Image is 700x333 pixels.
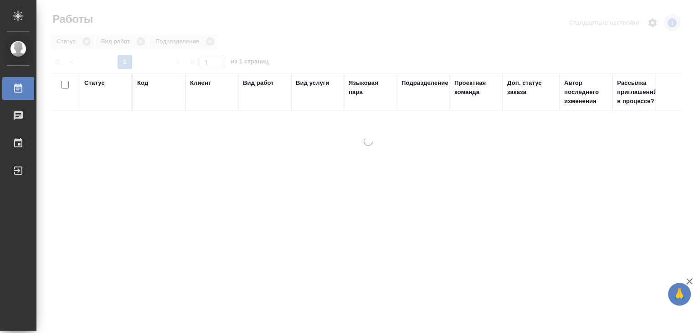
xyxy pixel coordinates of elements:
div: Вид услуги [296,78,329,88]
div: Автор последнего изменения [564,78,608,106]
div: Доп. статус заказа [507,78,555,97]
div: Вид работ [243,78,274,88]
div: Статус [84,78,105,88]
span: 🙏 [672,285,687,304]
div: Клиент [190,78,211,88]
div: Проектная команда [454,78,498,97]
div: Рассылка приглашений в процессе? [617,78,661,106]
div: Подразделение [401,78,448,88]
div: Языковая пара [349,78,392,97]
button: 🙏 [668,283,691,306]
div: Код [137,78,148,88]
